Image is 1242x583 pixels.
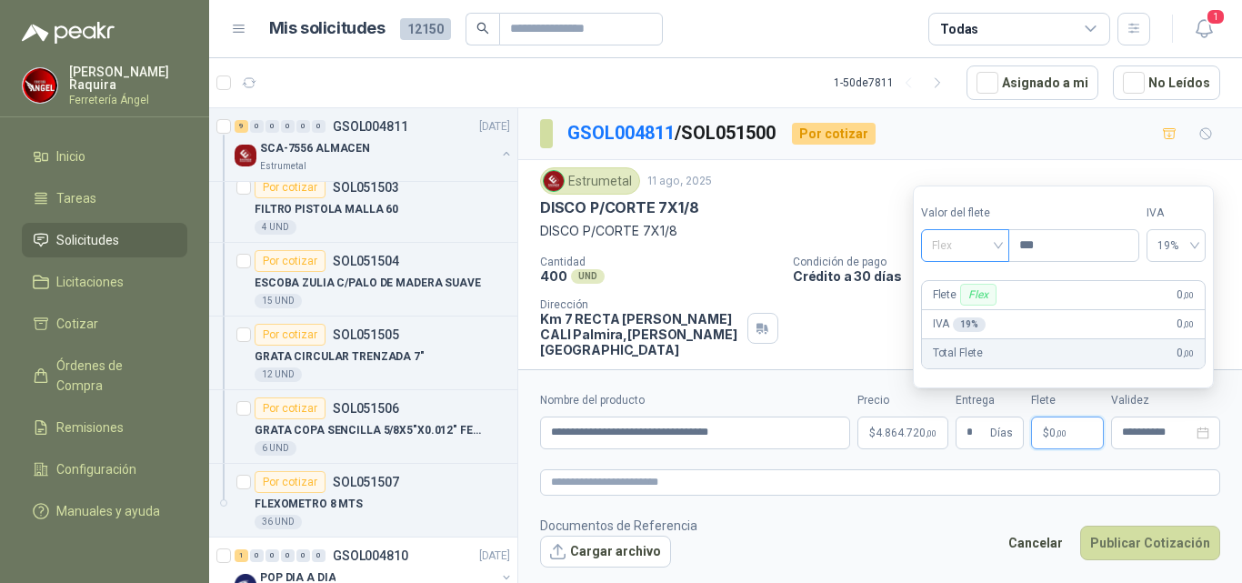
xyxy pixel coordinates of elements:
div: Estrumetal [540,167,640,195]
a: Por cotizarSOL051503FILTRO PISTOLA MALLA 604 UND [209,169,517,243]
div: 0 [296,120,310,133]
a: Manuales y ayuda [22,494,187,528]
div: 0 [296,549,310,562]
span: Remisiones [56,417,124,437]
a: 9 0 0 0 0 0 GSOL004811[DATE] Company LogoSCA-7556 ALMACENEstrumetal [235,116,514,174]
div: 0 [265,120,279,133]
p: Estrumetal [260,159,306,174]
span: Manuales y ayuda [56,501,160,521]
span: Inicio [56,146,85,166]
div: 6 UND [255,441,296,456]
button: No Leídos [1113,65,1220,100]
div: 12 UND [255,367,302,382]
div: Flex [960,284,996,306]
button: Cancelar [998,526,1073,560]
div: UND [571,269,605,284]
div: Por cotizar [255,176,326,198]
button: Asignado a mi [967,65,1098,100]
img: Company Logo [23,68,57,103]
div: Por cotizar [255,324,326,346]
span: ,00 [1183,348,1194,358]
img: Company Logo [235,145,256,166]
label: Flete [1031,392,1104,409]
img: Company Logo [544,171,564,191]
p: 400 [540,268,567,284]
label: Validez [1111,392,1220,409]
p: DISCO P/CORTE 7X1/8 [540,198,699,217]
span: search [476,22,489,35]
a: Órdenes de Compra [22,348,187,403]
div: Por cotizar [255,397,326,419]
span: 4.864.720 [876,427,937,438]
span: Configuración [56,459,136,479]
div: Todas [940,19,978,39]
button: Publicar Cotización [1080,526,1220,560]
div: 0 [281,120,295,133]
h1: Mis solicitudes [269,15,386,42]
p: SOL051504 [333,255,399,267]
p: GSOL004810 [333,549,408,562]
span: Flex [932,232,998,259]
span: 0 [1177,345,1193,362]
label: Entrega [956,392,1024,409]
div: 1 - 50 de 7811 [834,68,952,97]
a: Inicio [22,139,187,174]
span: ,00 [1183,319,1194,329]
span: Licitaciones [56,272,124,292]
p: [DATE] [479,118,510,136]
span: down [1126,250,1132,256]
div: 19 % [953,317,986,332]
p: SOL051503 [333,181,399,194]
p: [PERSON_NAME] Raquira [69,65,187,91]
p: Km 7 RECTA [PERSON_NAME] CALI Palmira , [PERSON_NAME][GEOGRAPHIC_DATA] [540,311,740,357]
a: Por cotizarSOL051507FLEXOMETRO 8 MTS36 UND [209,464,517,538]
div: Por cotizar [792,123,876,145]
span: close-circle [1197,427,1209,439]
p: FILTRO PISTOLA MALLA 60 [255,201,398,218]
p: SOL051505 [333,328,399,341]
div: 0 [265,549,279,562]
p: ESCOBA ZULIA C/PALO DE MADERA SUAVE [255,275,481,292]
p: GRATA CIRCULAR TRENZADA 7" [255,348,425,366]
p: Ferretería Ángel [69,95,187,106]
span: 1 [1206,8,1226,25]
span: up [1126,235,1132,241]
p: 11 ago, 2025 [647,173,712,190]
span: Días [990,417,1013,448]
div: 0 [312,120,326,133]
div: 0 [250,120,264,133]
span: Tareas [56,188,96,208]
a: Por cotizarSOL051506GRATA COPA SENCILLA 5/8X5"X0.012" FECIN6 UND [209,390,517,464]
span: ,00 [1183,290,1194,300]
div: 9 [235,120,248,133]
span: 0 [1049,427,1067,438]
span: 19% [1157,232,1195,259]
span: Cotizar [56,314,98,334]
div: 0 [281,549,295,562]
p: Condición de pago [793,256,1235,268]
label: Nombre del producto [540,392,850,409]
p: [DATE] [479,548,510,565]
a: GSOL004811 [567,122,675,144]
a: Remisiones [22,410,187,445]
p: Flete [933,284,1000,306]
label: Valor del flete [921,205,1008,222]
p: Total Flete [933,345,983,362]
p: $ 0,00 [1031,417,1104,449]
a: Cotizar [22,307,187,341]
a: Configuración [22,452,187,487]
span: ,00 [1056,428,1067,438]
span: Increase Value [1118,230,1138,246]
div: 0 [312,549,326,562]
label: IVA [1147,205,1206,222]
p: / SOL051500 [567,119,777,147]
p: Crédito a 30 días [793,268,1235,284]
p: SOL051507 [333,476,399,488]
span: $ [1043,427,1049,438]
p: FLEXOMETRO 8 MTS [255,496,363,513]
p: GRATA COPA SENCILLA 5/8X5"X0.012" FECIN [255,422,481,439]
span: 12150 [400,18,451,40]
p: Documentos de Referencia [540,516,697,536]
p: SOL051506 [333,402,399,415]
span: 0 [1177,286,1193,304]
